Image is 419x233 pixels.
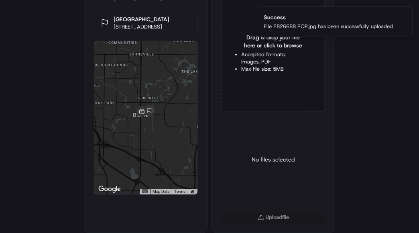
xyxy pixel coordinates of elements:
[264,23,393,30] div: File 2826688 POP.jpg has been successfully uploaded
[241,33,305,49] span: Drag & drop your file here or click to browse
[142,189,148,193] button: Keyboard shortcuts
[264,13,393,21] div: Success
[96,184,123,194] img: Google
[114,15,169,23] p: [GEOGRAPHIC_DATA]
[96,184,123,194] a: Open this area in Google Maps (opens a new window)
[114,23,169,31] p: [STREET_ADDRESS]
[174,189,185,194] a: Terms (opens in new tab)
[153,189,169,194] button: Map Data
[241,51,305,65] li: Accepted formats: Images, PDF
[252,155,295,164] p: No files selected
[190,189,195,194] a: Report errors in the road map or imagery to Google
[241,65,305,73] li: Max file size: 5MB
